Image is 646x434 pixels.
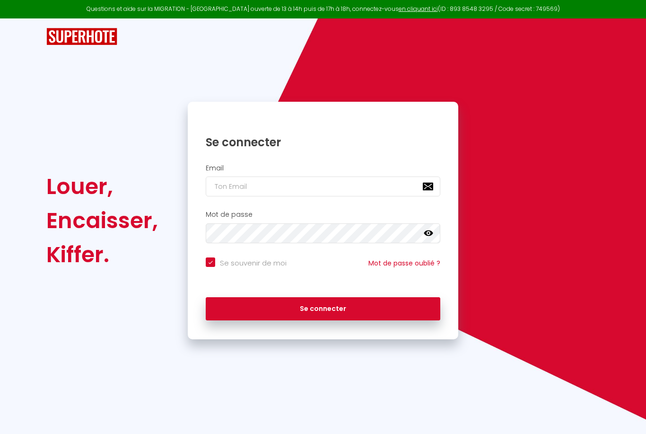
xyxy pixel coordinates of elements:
input: Ton Email [206,177,440,196]
div: Louer, [46,169,158,204]
h2: Mot de passe [206,211,440,219]
a: Mot de passe oublié ? [368,258,440,268]
img: SuperHote logo [46,28,117,45]
div: Encaisser, [46,204,158,238]
div: Kiffer. [46,238,158,272]
h1: Se connecter [206,135,440,150]
h2: Email [206,164,440,172]
a: en cliquant ici [399,5,438,13]
button: Se connecter [206,297,440,321]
